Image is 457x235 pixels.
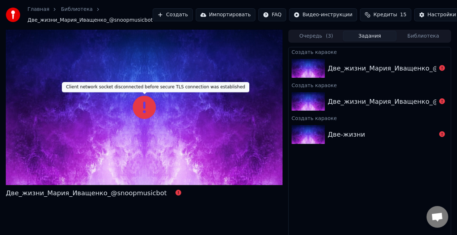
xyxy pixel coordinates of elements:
[289,47,451,56] div: Создать караоке
[328,129,365,140] div: Две-жизни
[397,31,450,41] button: Библиотека
[6,188,167,198] div: Две_жизни_Мария_Иващенко_@snoopmusicbot
[196,8,256,21] button: Импортировать
[27,17,153,24] span: Две_жизни_Мария_Иващенко_@snoopmusicbot
[373,11,397,18] span: Кредиты
[326,33,333,40] span: ( 3 )
[153,8,192,21] button: Создать
[289,114,451,122] div: Создать караоке
[6,8,20,22] img: youka
[289,8,357,21] button: Видео-инструкции
[62,82,250,92] div: Client network socket disconnected before secure TLS connection was established
[343,31,397,41] button: Задания
[289,81,451,89] div: Создать караоке
[400,11,407,18] span: 15
[289,31,343,41] button: Очередь
[360,8,411,21] button: Кредиты15
[427,206,448,228] div: Открытый чат
[27,6,153,24] nav: breadcrumb
[258,8,286,21] button: FAQ
[27,6,49,13] a: Главная
[428,11,456,18] div: Настройки
[61,6,93,13] a: Библиотека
